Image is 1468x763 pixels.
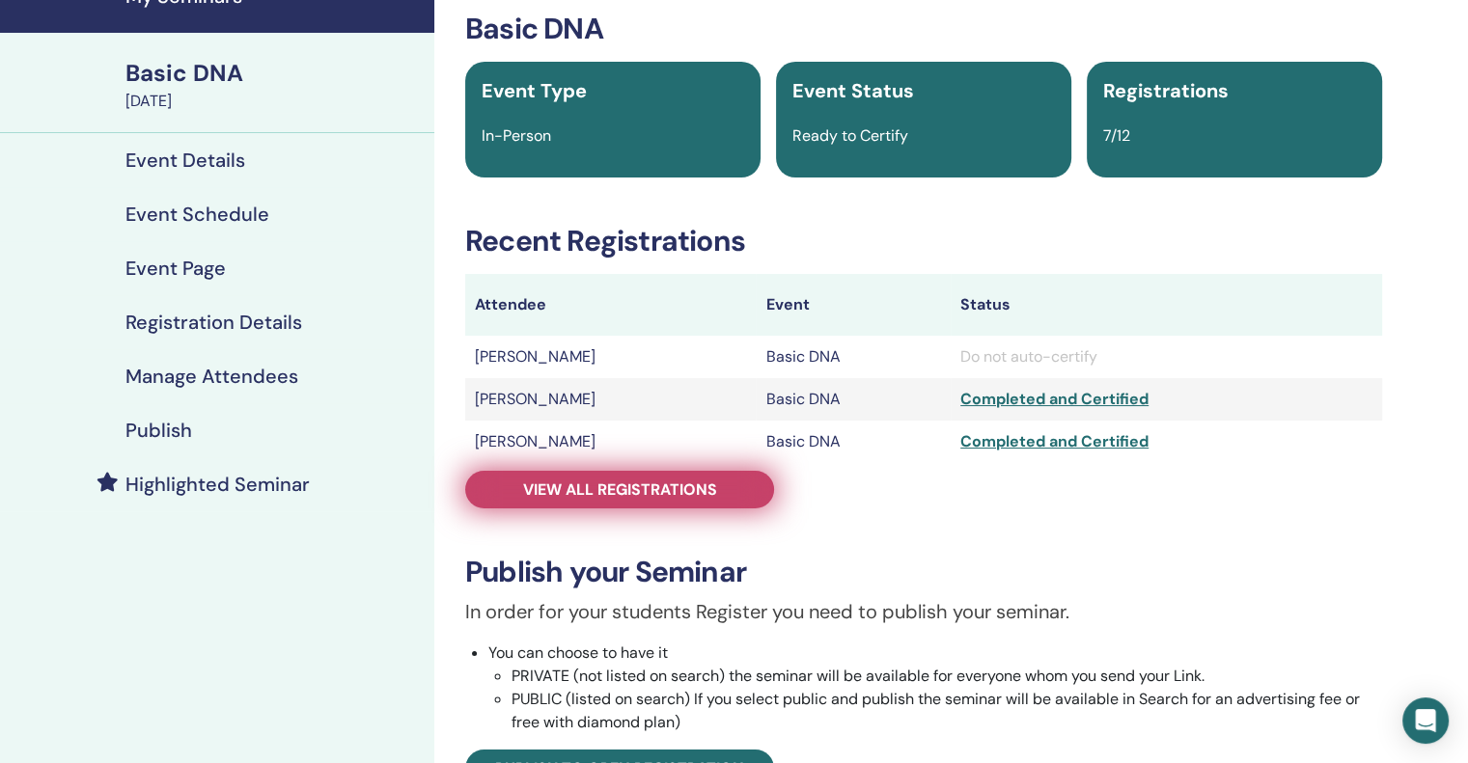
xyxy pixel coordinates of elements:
div: Do not auto-certify [960,345,1372,368]
td: Basic DNA [756,378,951,421]
h4: Publish [125,419,192,442]
h4: Event Page [125,257,226,280]
a: View all registrations [465,471,774,508]
td: [PERSON_NAME] [465,378,756,421]
p: In order for your students Register you need to publish your seminar. [465,597,1382,626]
li: PRIVATE (not listed on search) the seminar will be available for everyone whom you send your Link. [512,665,1382,688]
td: [PERSON_NAME] [465,421,756,463]
div: Open Intercom Messenger [1402,697,1449,744]
span: In-Person [482,125,551,146]
h4: Manage Attendees [125,365,298,388]
h4: Event Schedule [125,203,269,226]
span: Registrations [1103,78,1229,103]
span: 7/12 [1103,125,1130,146]
h3: Basic DNA [465,12,1382,46]
span: View all registrations [523,479,717,500]
div: Basic DNA [125,57,423,90]
td: Basic DNA [756,336,951,378]
h3: Recent Registrations [465,224,1382,259]
div: Completed and Certified [960,430,1372,453]
td: [PERSON_NAME] [465,336,756,378]
th: Event [756,274,951,336]
h4: Highlighted Seminar [125,473,310,496]
div: [DATE] [125,90,423,113]
span: Event Type [482,78,587,103]
td: Basic DNA [756,421,951,463]
span: Ready to Certify [792,125,908,146]
th: Status [951,274,1382,336]
a: Basic DNA[DATE] [114,57,434,113]
th: Attendee [465,274,756,336]
span: Event Status [792,78,914,103]
h4: Event Details [125,149,245,172]
li: You can choose to have it [488,641,1382,734]
h4: Registration Details [125,311,302,334]
li: PUBLIC (listed on search) If you select public and publish the seminar will be available in Searc... [512,688,1382,734]
div: Completed and Certified [960,388,1372,411]
h3: Publish your Seminar [465,555,1382,589]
